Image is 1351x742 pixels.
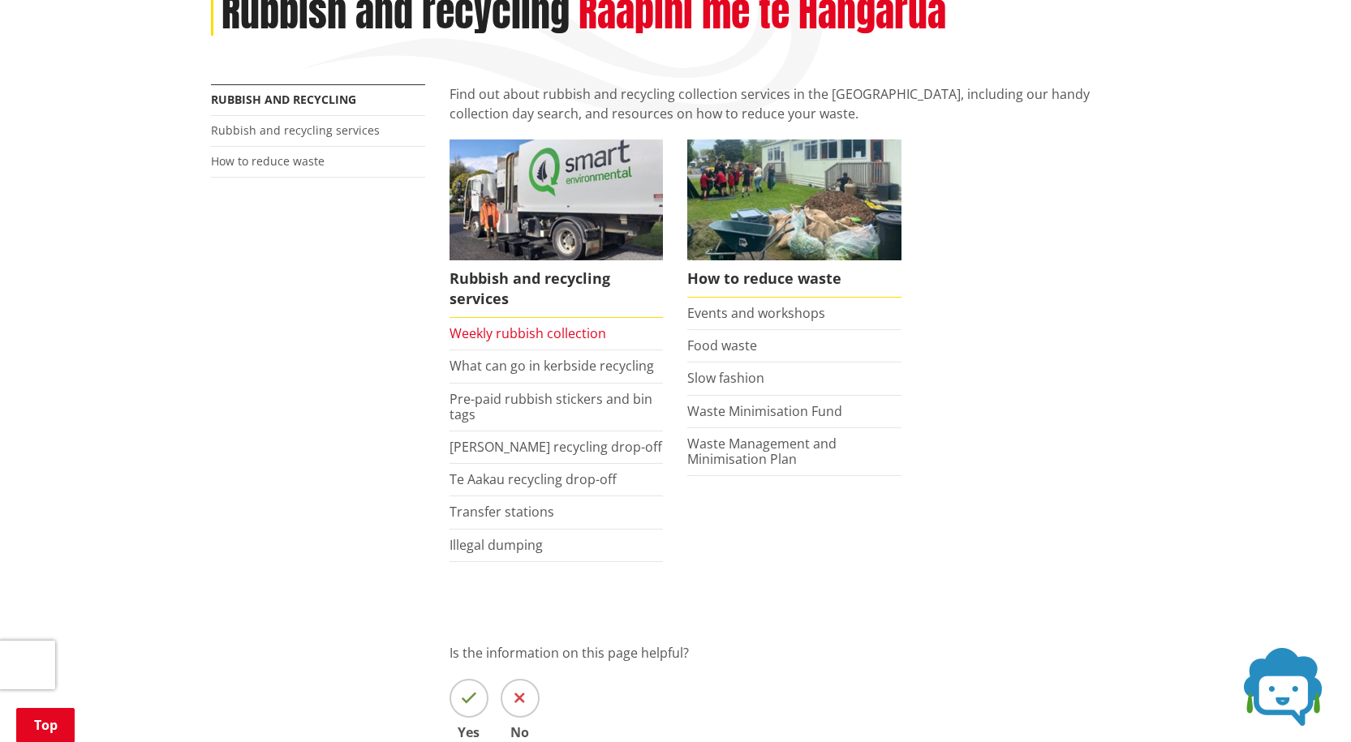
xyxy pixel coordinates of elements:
a: How to reduce waste [211,153,325,169]
span: How to reduce waste [687,260,901,298]
a: Rubbish and recycling services [211,122,380,138]
a: Transfer stations [450,503,554,521]
a: Rubbish and recycling [211,92,356,107]
a: Events and workshops [687,304,825,322]
a: Illegal dumping [450,536,543,554]
a: Slow fashion [687,369,764,387]
a: [PERSON_NAME] recycling drop-off [450,438,662,456]
a: How to reduce waste [687,139,901,298]
p: Find out about rubbish and recycling collection services in the [GEOGRAPHIC_DATA], including our ... [450,84,1141,123]
a: What can go in kerbside recycling [450,357,654,375]
a: Waste Minimisation Fund [687,402,842,420]
span: No [501,726,540,739]
span: Yes [450,726,488,739]
span: Rubbish and recycling services [450,260,664,318]
img: Reducing waste [687,139,901,259]
a: Te Aakau recycling drop-off [450,470,617,488]
a: Waste Management and Minimisation Plan [687,435,837,468]
p: Is the information on this page helpful? [450,643,1141,663]
a: Rubbish and recycling services [450,139,664,318]
img: Rubbish and recycling services [450,139,664,259]
a: Pre-paid rubbish stickers and bin tags [450,390,652,423]
a: Top [16,708,75,742]
a: Food waste [687,337,757,354]
a: Weekly rubbish collection [450,324,606,342]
